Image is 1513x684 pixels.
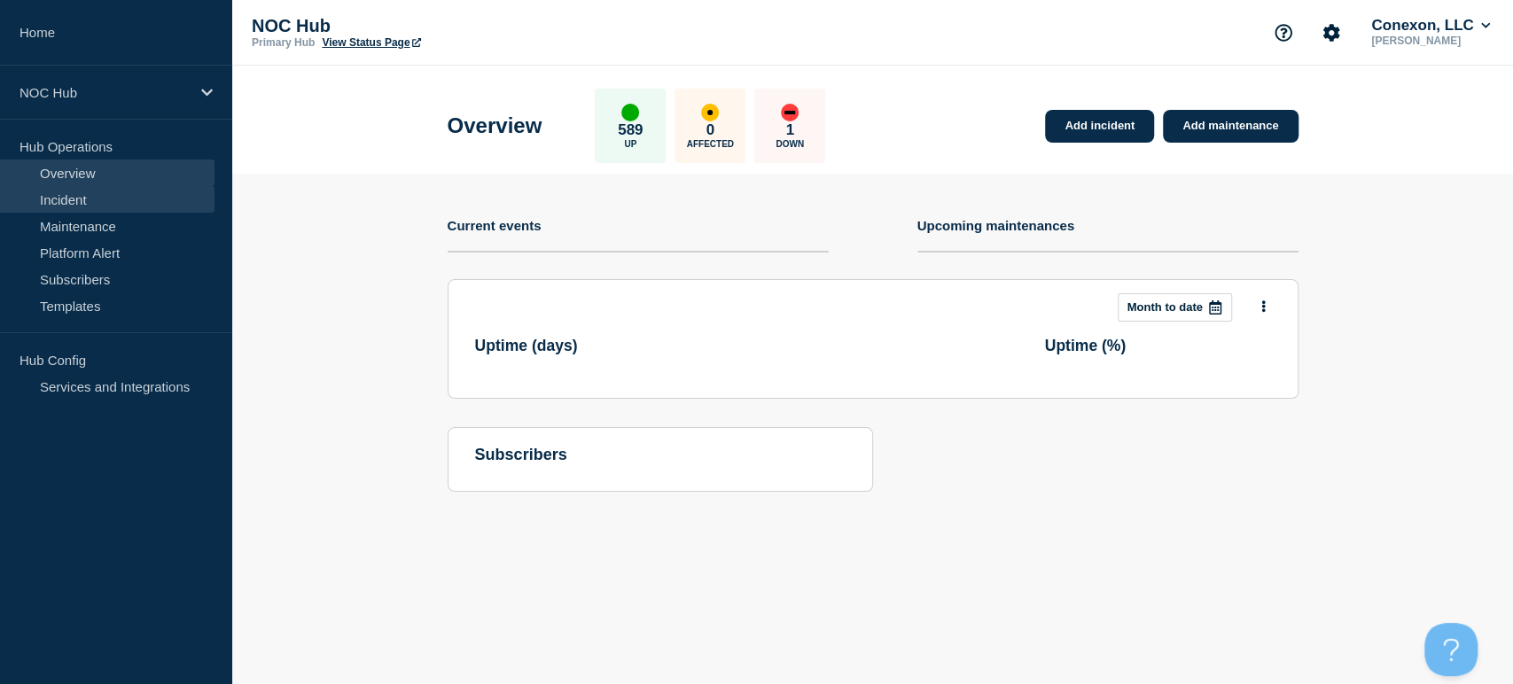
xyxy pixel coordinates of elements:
[706,121,714,139] p: 0
[252,36,315,49] p: Primary Hub
[1045,337,1127,355] h3: Uptime ( % )
[322,36,420,49] a: View Status Page
[781,104,799,121] div: down
[1368,35,1494,47] p: [PERSON_NAME]
[1045,110,1154,143] a: Add incident
[1163,110,1298,143] a: Add maintenance
[701,104,719,121] div: affected
[1265,14,1302,51] button: Support
[786,121,794,139] p: 1
[1127,300,1203,314] p: Month to date
[687,139,734,149] p: Affected
[1424,623,1478,676] iframe: Help Scout Beacon - Open
[448,218,542,233] h4: Current events
[621,104,639,121] div: up
[1313,14,1350,51] button: Account settings
[475,446,846,464] h4: subscribers
[448,113,542,138] h1: Overview
[1118,293,1232,322] button: Month to date
[624,139,636,149] p: Up
[1368,17,1494,35] button: Conexon, LLC
[776,139,804,149] p: Down
[475,337,578,355] h3: Uptime ( days )
[618,121,643,139] p: 589
[917,218,1075,233] h4: Upcoming maintenances
[19,85,190,100] p: NOC Hub
[252,16,606,36] p: NOC Hub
